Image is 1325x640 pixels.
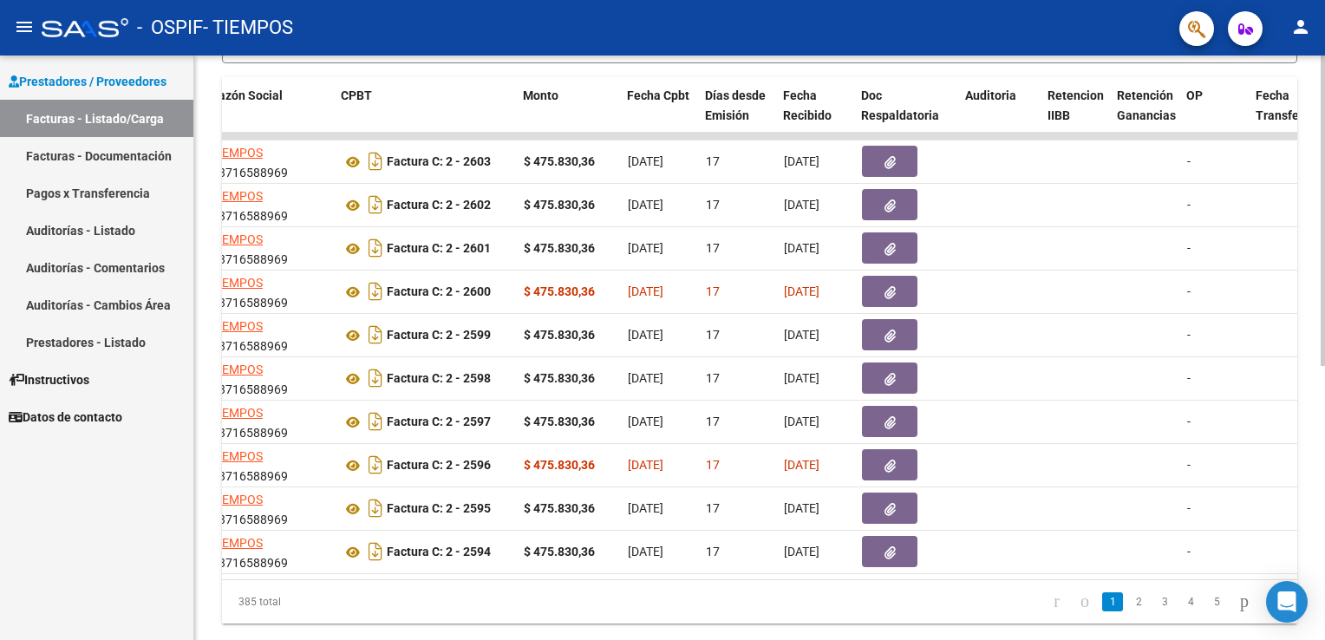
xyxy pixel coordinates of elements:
span: 17 [706,415,720,428]
li: page 1 [1100,587,1126,617]
strong: $ 475.830,36 [524,458,595,472]
i: Descargar documento [364,278,387,305]
span: [DATE] [628,415,663,428]
div: 33716588969 [212,230,328,266]
a: 2 [1128,592,1149,611]
span: Monto [523,88,558,102]
a: go to next page [1232,592,1256,611]
span: [DATE] [628,458,663,472]
span: [DATE] [628,154,663,168]
span: [DATE] [628,501,663,515]
span: [DATE] [784,154,819,168]
i: Descargar documento [364,191,387,219]
span: - [1187,284,1191,298]
span: - [1187,501,1191,515]
strong: $ 475.830,36 [524,241,595,255]
a: 1 [1102,592,1123,611]
datatable-header-cell: Auditoria [958,77,1041,153]
span: - [1187,198,1191,212]
span: [DATE] [784,328,819,342]
span: TIEMPOS [212,536,263,550]
div: 33716588969 [212,533,328,570]
span: TIEMPOS [212,449,263,463]
span: Datos de contacto [9,408,122,427]
span: TIEMPOS [212,146,263,160]
span: [DATE] [628,328,663,342]
strong: Factura C: 2 - 2599 [387,329,491,343]
li: page 4 [1178,587,1204,617]
div: Open Intercom Messenger [1266,581,1308,623]
i: Descargar documento [364,408,387,435]
span: TIEMPOS [212,493,263,506]
strong: $ 475.830,36 [524,154,595,168]
span: Fecha Recibido [783,88,832,122]
strong: Factura C: 2 - 2598 [387,372,491,386]
span: [DATE] [784,198,819,212]
span: TIEMPOS [212,406,263,420]
strong: Factura C: 2 - 2603 [387,155,491,169]
strong: Factura C: 2 - 2594 [387,545,491,559]
div: 33716588969 [212,273,328,310]
div: 33716588969 [212,317,328,353]
div: 33716588969 [212,360,328,396]
span: - TIEMPOS [203,9,293,47]
span: Días desde Emisión [705,88,766,122]
datatable-header-cell: Retencion IIBB [1041,77,1110,153]
span: [DATE] [784,241,819,255]
a: go to previous page [1073,592,1097,611]
i: Descargar documento [364,234,387,262]
span: Razón Social [211,88,283,102]
span: 17 [706,241,720,255]
li: page 2 [1126,587,1152,617]
span: 17 [706,371,720,385]
span: - OSPIF [137,9,203,47]
strong: $ 475.830,36 [524,415,595,428]
div: 33716588969 [212,490,328,526]
strong: Factura C: 2 - 2601 [387,242,491,256]
span: [DATE] [784,371,819,385]
span: CPBT [341,88,372,102]
datatable-header-cell: Razón Social [204,77,334,153]
span: Instructivos [9,370,89,389]
span: 17 [706,154,720,168]
span: 17 [706,545,720,558]
a: go to first page [1046,592,1067,611]
span: [DATE] [628,284,663,298]
datatable-header-cell: Retención Ganancias [1110,77,1179,153]
li: page 5 [1204,587,1230,617]
i: Descargar documento [364,147,387,175]
span: TIEMPOS [212,232,263,246]
span: Retención Ganancias [1117,88,1176,122]
div: 33716588969 [212,447,328,483]
strong: $ 475.830,36 [524,545,595,558]
span: [DATE] [628,371,663,385]
span: Retencion IIBB [1048,88,1104,122]
datatable-header-cell: CPBT [334,77,516,153]
span: TIEMPOS [212,319,263,333]
span: - [1187,371,1191,385]
a: 4 [1180,592,1201,611]
a: 3 [1154,592,1175,611]
mat-icon: person [1290,16,1311,37]
span: [DATE] [628,198,663,212]
datatable-header-cell: Monto [516,77,620,153]
div: 33716588969 [212,403,328,440]
i: Descargar documento [364,321,387,349]
span: 17 [706,328,720,342]
span: 17 [706,198,720,212]
i: Descargar documento [364,494,387,522]
i: Descargar documento [364,451,387,479]
span: Fecha Transferido [1256,88,1321,122]
strong: Factura C: 2 - 2602 [387,199,491,212]
span: Prestadores / Proveedores [9,72,166,91]
strong: $ 475.830,36 [524,198,595,212]
span: - [1187,154,1191,168]
datatable-header-cell: Fecha Cpbt [620,77,698,153]
strong: Factura C: 2 - 2597 [387,415,491,429]
mat-icon: menu [14,16,35,37]
span: Auditoria [965,88,1016,102]
a: go to last page [1262,592,1286,611]
span: - [1187,458,1191,472]
span: [DATE] [784,501,819,515]
span: [DATE] [784,284,819,298]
